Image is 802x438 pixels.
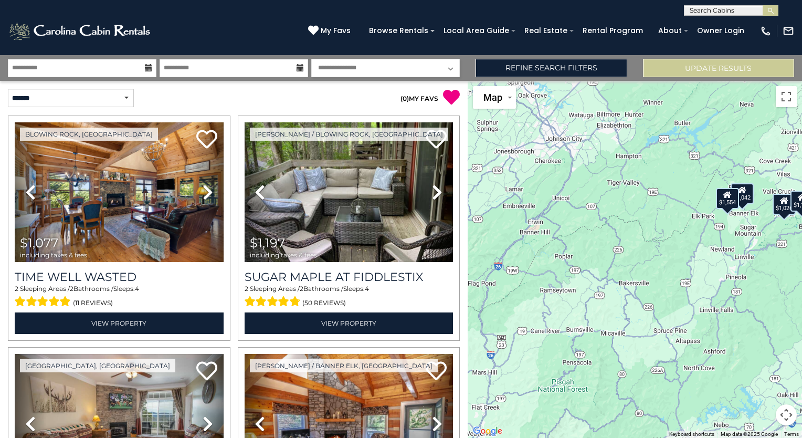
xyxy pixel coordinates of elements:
[760,25,772,37] img: phone-regular-white.png
[773,194,796,215] div: $1,026
[245,270,453,284] a: Sugar Maple at Fiddlestix
[250,252,317,258] span: including taxes & fees
[15,285,18,293] span: 2
[250,128,448,141] a: [PERSON_NAME] / Blowing Rock, [GEOGRAPHIC_DATA]
[308,25,353,37] a: My Favs
[135,285,139,293] span: 4
[716,188,739,209] div: $1,554
[250,235,285,251] span: $1,197
[669,431,714,438] button: Keyboard shortcuts
[776,86,797,107] button: Toggle fullscreen view
[20,359,175,372] a: [GEOGRAPHIC_DATA], [GEOGRAPHIC_DATA]
[519,23,573,39] a: Real Estate
[15,122,224,262] img: thumbnail_163278720.jpeg
[245,284,453,309] div: Sleeping Areas / Bathrooms / Sleeps:
[577,23,648,39] a: Rental Program
[20,252,87,258] span: including taxes & fees
[731,183,754,204] div: $1,042
[721,431,778,437] span: Map data ©2025 Google
[776,404,797,425] button: Map camera controls
[245,312,453,334] a: View Property
[15,270,224,284] a: Time Well Wasted
[364,23,434,39] a: Browse Rentals
[400,95,409,102] span: ( )
[783,25,794,37] img: mail-regular-white.png
[196,129,217,151] a: Add to favorites
[653,23,687,39] a: About
[245,285,248,293] span: 2
[483,92,502,103] span: Map
[302,296,346,310] span: (50 reviews)
[20,128,158,141] a: Blowing Rock, [GEOGRAPHIC_DATA]
[476,59,627,77] a: Refine Search Filters
[196,360,217,383] a: Add to favorites
[692,23,750,39] a: Owner Login
[20,235,58,251] span: $1,077
[15,312,224,334] a: View Property
[245,122,453,262] img: thumbnail_166624615.jpeg
[473,86,516,109] button: Change map style
[73,296,113,310] span: (11 reviews)
[470,424,505,438] img: Google
[70,285,73,293] span: 2
[365,285,369,293] span: 4
[403,95,407,102] span: 0
[8,20,153,41] img: White-1-2.png
[250,359,438,372] a: [PERSON_NAME] / Banner Elk, [GEOGRAPHIC_DATA]
[300,285,303,293] span: 2
[470,424,505,438] a: Open this area in Google Maps (opens a new window)
[321,25,351,36] span: My Favs
[438,23,514,39] a: Local Area Guide
[15,284,224,309] div: Sleeping Areas / Bathrooms / Sleeps:
[643,59,794,77] button: Update Results
[400,95,438,102] a: (0)MY FAVS
[784,431,799,437] a: Terms (opens in new tab)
